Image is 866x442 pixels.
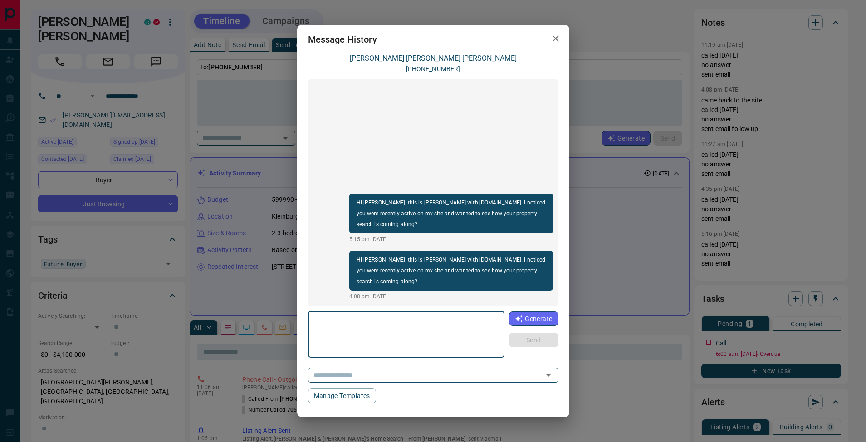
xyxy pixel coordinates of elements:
button: Generate [509,311,558,326]
p: [PHONE_NUMBER] [406,64,460,74]
p: 5:15 pm [DATE] [349,235,553,243]
p: Hi [PERSON_NAME], this is [PERSON_NAME] with [DOMAIN_NAME]. I noticed you were recently active on... [357,254,546,287]
button: Open [542,369,555,382]
a: [PERSON_NAME] [PERSON_NAME] [PERSON_NAME] [350,54,517,63]
h2: Message History [297,25,388,54]
p: 4:08 pm [DATE] [349,292,553,301]
button: Manage Templates [308,388,376,403]
p: Hi [PERSON_NAME], this is [PERSON_NAME] with [DOMAIN_NAME]. I noticed you were recently active on... [357,197,546,230]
